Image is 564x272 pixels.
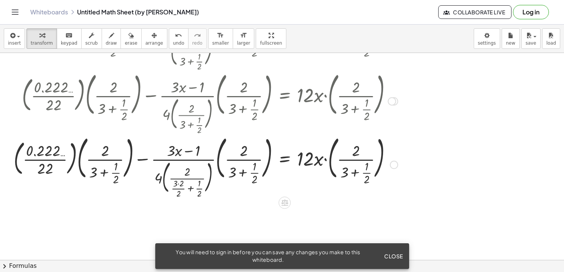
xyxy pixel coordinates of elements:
button: erase [121,28,141,49]
i: format_size [217,31,224,40]
button: undoundo [169,28,189,49]
button: new [502,28,520,49]
span: new [506,40,515,46]
button: arrange [141,28,167,49]
span: smaller [212,40,229,46]
span: insert [8,40,21,46]
i: format_size [240,31,247,40]
div: You will need to sign in before you can save any changes you make to this whiteboard. [161,249,375,264]
button: Collaborate Live [438,5,511,19]
span: keypad [61,40,77,46]
span: transform [31,40,53,46]
i: keyboard [65,31,73,40]
span: larger [237,40,250,46]
button: format_sizesmaller [208,28,233,49]
button: Toggle navigation [9,6,21,18]
span: redo [192,40,202,46]
button: fullscreen [256,28,286,49]
span: save [525,40,536,46]
button: load [542,28,560,49]
span: undo [173,40,184,46]
i: redo [194,31,201,40]
button: save [521,28,541,49]
button: Log in [513,5,549,19]
button: keyboardkeypad [57,28,82,49]
span: draw [106,40,117,46]
button: redoredo [188,28,207,49]
a: Whiteboards [30,8,68,16]
span: Close [384,253,403,260]
i: undo [175,31,182,40]
span: arrange [145,40,163,46]
span: settings [478,40,496,46]
button: format_sizelarger [233,28,254,49]
div: Apply the same math to both sides of the equation [278,197,290,209]
span: scrub [85,40,98,46]
span: Collaborate Live [445,9,505,16]
span: load [546,40,556,46]
button: insert [4,28,25,49]
button: draw [102,28,121,49]
span: erase [125,40,137,46]
button: transform [26,28,57,49]
span: fullscreen [260,40,282,46]
button: scrub [81,28,102,49]
button: Close [381,249,406,263]
button: settings [474,28,500,49]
